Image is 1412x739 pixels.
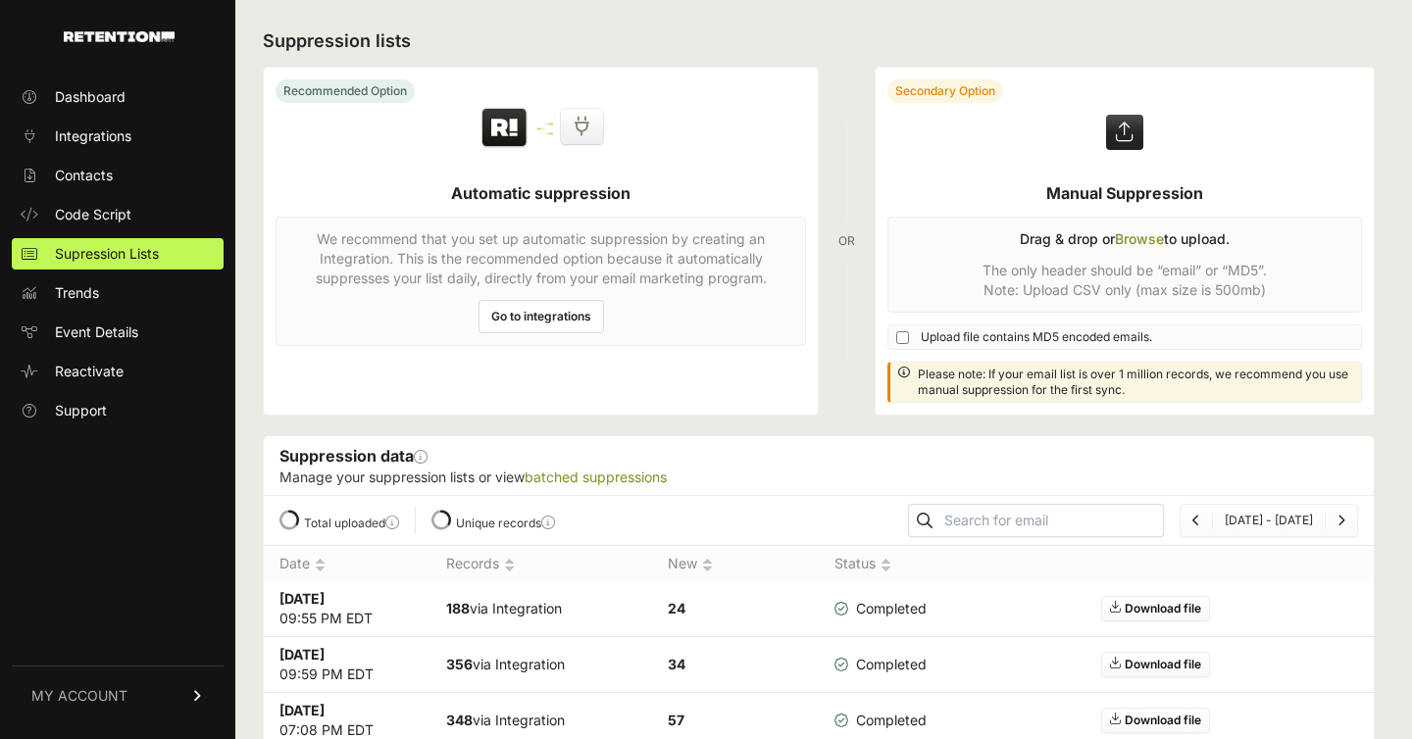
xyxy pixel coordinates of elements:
th: Records [430,546,652,582]
input: Search for email [940,507,1163,534]
span: Supression Lists [55,244,159,264]
strong: [DATE] [279,590,325,607]
img: integration [537,123,553,125]
a: MY ACCOUNT [12,665,224,725]
img: integration [537,127,553,130]
label: Unique records [456,516,555,530]
img: no_sort-eaf950dc5ab64cae54d48a5578032e96f70b2ecb7d747501f34c8f2db400fb66.gif [504,558,515,572]
td: 09:55 PM EDT [264,581,430,637]
span: Trends [55,283,99,303]
a: Previous [1192,513,1200,527]
span: Upload file contains MD5 encoded emails. [921,329,1152,345]
a: Integrations [12,121,224,152]
strong: 24 [668,600,685,616]
a: Next [1337,513,1345,527]
img: no_sort-eaf950dc5ab64cae54d48a5578032e96f70b2ecb7d747501f34c8f2db400fb66.gif [702,558,713,572]
span: Contacts [55,166,113,185]
strong: 34 [668,656,685,672]
span: Integrations [55,126,131,146]
a: batched suppressions [525,468,667,485]
strong: [DATE] [279,702,325,718]
th: Date [264,546,430,582]
a: Download file [1101,596,1210,621]
strong: 348 [446,712,473,728]
strong: 57 [668,712,684,728]
th: Status [819,546,942,582]
span: Completed [834,711,927,730]
a: Download file [1101,708,1210,733]
a: Event Details [12,317,224,348]
th: New [652,546,819,582]
strong: [DATE] [279,646,325,663]
p: Manage your suppression lists or view [279,468,1358,487]
td: via Integration [430,581,652,637]
h2: Suppression lists [263,27,1375,55]
div: Suppression data [264,436,1374,495]
a: Supression Lists [12,238,224,270]
span: Completed [834,599,927,618]
img: no_sort-eaf950dc5ab64cae54d48a5578032e96f70b2ecb7d747501f34c8f2db400fb66.gif [881,558,891,572]
a: Code Script [12,199,224,230]
img: Retention [479,107,529,150]
a: Go to integrations [479,300,604,333]
h5: Automatic suppression [451,181,630,205]
span: Event Details [55,322,138,342]
a: Dashboard [12,81,224,113]
strong: 188 [446,600,470,616]
div: Recommended Option [276,79,415,103]
nav: Page navigation [1180,504,1358,537]
a: Trends [12,277,224,309]
div: OR [838,67,855,416]
span: Completed [834,655,927,674]
label: Total uploaded [304,516,399,530]
img: integration [537,132,553,135]
img: Retention.com [64,31,175,42]
span: Dashboard [55,87,126,107]
p: We recommend that you set up automatic suppression by creating an Integration. This is the recomm... [288,229,793,288]
a: Download file [1101,652,1210,677]
a: Contacts [12,160,224,191]
span: Reactivate [55,362,124,381]
li: [DATE] - [DATE] [1212,513,1325,528]
td: via Integration [430,637,652,693]
strong: 356 [446,656,473,672]
img: no_sort-eaf950dc5ab64cae54d48a5578032e96f70b2ecb7d747501f34c8f2db400fb66.gif [315,558,326,572]
span: Code Script [55,205,131,224]
td: 09:59 PM EDT [264,637,430,693]
span: Support [55,401,107,420]
input: Upload file contains MD5 encoded emails. [896,331,909,344]
a: Reactivate [12,356,224,387]
span: MY ACCOUNT [31,686,127,706]
a: Support [12,395,224,426]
